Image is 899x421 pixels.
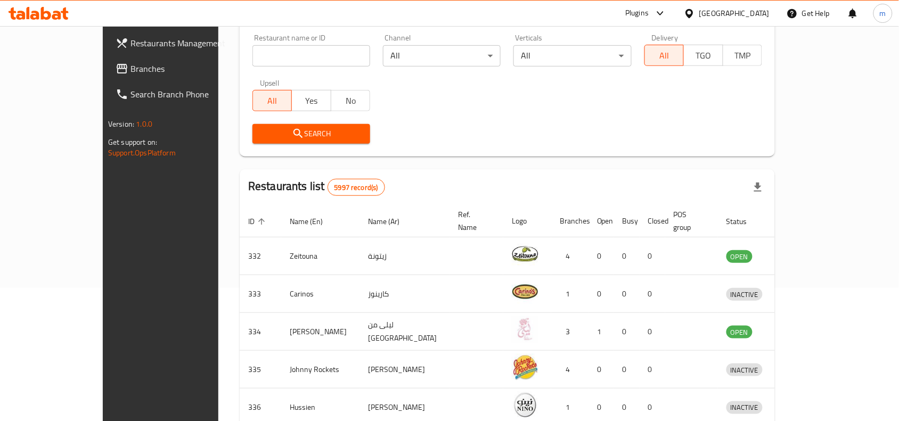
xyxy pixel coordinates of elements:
span: TMP [728,48,758,63]
button: All [252,90,292,111]
div: [GEOGRAPHIC_DATA] [699,7,770,19]
td: 333 [240,275,281,313]
td: 335 [240,351,281,389]
span: Ref. Name [458,208,491,234]
td: 0 [589,351,614,389]
button: TGO [683,45,723,66]
td: 0 [589,275,614,313]
span: INACTIVE [726,288,763,301]
a: Branches [107,56,253,81]
td: Johnny Rockets [281,351,359,389]
img: Carinos [512,278,538,305]
span: Version: [108,117,134,131]
td: كارينوز [359,275,449,313]
th: Logo [503,205,551,237]
div: All [383,45,501,67]
span: Get support on: [108,135,157,149]
span: m [880,7,886,19]
th: Open [589,205,614,237]
div: All [513,45,631,67]
td: 1 [551,275,589,313]
td: [PERSON_NAME] [359,351,449,389]
td: زيتونة [359,237,449,275]
span: Search [261,127,362,141]
td: 3 [551,313,589,351]
div: INACTIVE [726,288,763,301]
span: No [336,93,366,109]
span: INACTIVE [726,401,763,414]
div: OPEN [726,250,753,263]
img: Johnny Rockets [512,354,538,381]
label: Delivery [652,34,679,42]
a: Restaurants Management [107,30,253,56]
span: POS group [674,208,705,234]
td: 0 [640,351,665,389]
span: Branches [130,62,244,75]
span: OPEN [726,251,753,263]
td: 1 [589,313,614,351]
span: 5997 record(s) [328,183,385,193]
h2: Restaurants list [248,178,385,196]
td: 0 [589,237,614,275]
td: 0 [640,313,665,351]
td: Zeitouna [281,237,359,275]
span: INACTIVE [726,364,763,376]
th: Closed [640,205,665,237]
td: 0 [614,313,640,351]
span: ID [248,215,268,228]
td: ليلى من [GEOGRAPHIC_DATA] [359,313,449,351]
td: 0 [614,237,640,275]
img: Leila Min Lebnan [512,316,538,343]
img: Hussien [512,392,538,418]
span: All [257,93,288,109]
button: Yes [291,90,331,111]
span: Search Branch Phone [130,88,244,101]
span: Yes [296,93,326,109]
span: Status [726,215,761,228]
span: Name (Ar) [368,215,413,228]
td: 0 [614,275,640,313]
td: 0 [640,275,665,313]
td: [PERSON_NAME] [281,313,359,351]
a: Search Branch Phone [107,81,253,107]
span: Restaurants Management [130,37,244,49]
img: Zeitouna [512,241,538,267]
td: 4 [551,351,589,389]
td: 4 [551,237,589,275]
td: 332 [240,237,281,275]
th: Busy [614,205,640,237]
span: OPEN [726,326,753,339]
td: 0 [614,351,640,389]
div: Export file [745,175,771,200]
span: TGO [688,48,718,63]
span: 1.0.0 [136,117,152,131]
span: All [649,48,680,63]
a: Support.OpsPlatform [108,146,176,160]
button: No [331,90,370,111]
th: Branches [551,205,589,237]
td: Carinos [281,275,359,313]
label: Upsell [260,79,280,87]
button: Search [252,124,370,144]
button: All [644,45,684,66]
div: Total records count [328,179,385,196]
span: Name (En) [290,215,337,228]
input: Search for restaurant name or ID.. [252,45,370,67]
td: 0 [640,237,665,275]
td: 334 [240,313,281,351]
div: Plugins [625,7,649,20]
button: TMP [723,45,762,66]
